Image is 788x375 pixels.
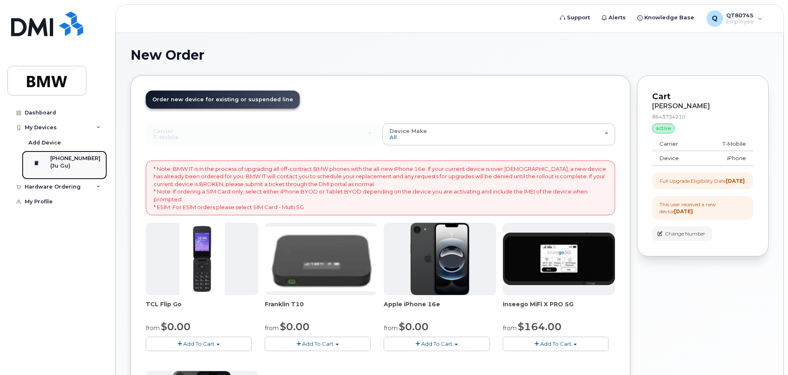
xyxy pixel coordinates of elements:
button: Add To Cart [265,337,371,351]
button: Device Make All [382,123,615,145]
small: from [146,324,160,332]
td: Device [652,151,700,166]
span: $0.00 [161,321,191,333]
p: * Note: BMW IT is in the process of upgrading all off-contract BMW phones with the all-new iPhone... [154,165,607,211]
div: This user received a new device [660,201,746,215]
p: Cart [652,91,753,102]
h1: New Order [131,48,769,62]
img: iphone16e.png [410,223,470,295]
strong: [DATE] [674,208,693,214]
img: TCL_FLIP_MODE.jpg [180,223,225,295]
span: $164.00 [518,321,562,333]
small: from [384,324,398,332]
span: Change Number [665,230,705,238]
span: Device Make [389,128,427,134]
td: Carrier [652,137,700,151]
span: Add To Cart [302,340,333,347]
img: cut_small_inseego_5G.jpg [503,233,615,285]
span: Add To Cart [540,340,571,347]
td: T-Mobile [700,137,753,151]
span: Add To Cart [421,340,452,347]
div: TCL Flip Go [146,300,258,317]
small: from [265,324,279,332]
span: $0.00 [399,321,429,333]
button: Add To Cart [384,337,490,351]
small: from [503,324,517,332]
div: active [652,123,675,133]
button: Change Number [652,226,712,241]
span: $0.00 [280,321,310,333]
div: 8643734210 [652,113,753,120]
td: iPhone [700,151,753,166]
div: [PERSON_NAME] [652,102,753,110]
span: Add To Cart [183,340,214,347]
div: Inseego MiFi X PRO 5G [503,300,615,317]
button: Add To Cart [146,337,252,351]
div: Franklin T10 [265,300,377,317]
iframe: Messenger Launcher [752,339,782,369]
span: Order new device for existing or suspended line [152,96,293,102]
button: Add To Cart [503,337,608,351]
strong: [DATE] [726,178,745,184]
div: Apple iPhone 16e [384,300,496,317]
img: t10.jpg [265,226,377,291]
span: All [389,134,397,140]
div: Full Upgrade Eligibility Date [660,177,745,184]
